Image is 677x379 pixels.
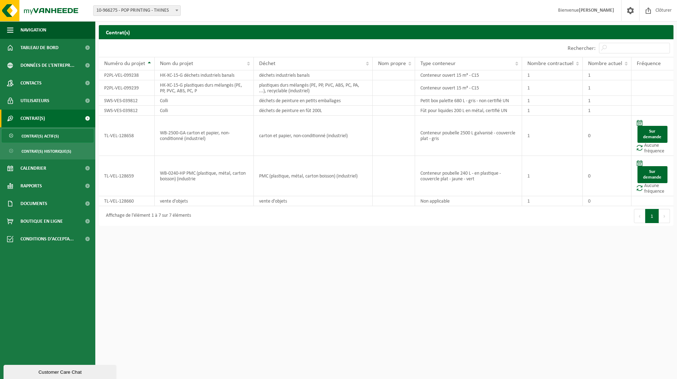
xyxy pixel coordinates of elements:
[254,156,373,196] td: PMC (plastique, métal, carton boisson) (industriel)
[420,61,456,66] span: Type conteneur
[415,80,522,96] td: Conteneur ouvert 15 m³ - C15
[99,106,155,116] td: SWS-VES-039812
[20,230,74,248] span: Conditions d'accepta...
[99,196,155,206] td: TL-VEL-128660
[522,116,583,156] td: 1
[522,156,583,196] td: 1
[583,80,631,96] td: 1
[637,126,667,143] a: Sur demande
[259,61,275,66] span: Déchet
[94,6,180,16] span: 10-966275 - POP PRINTING - THINES
[20,212,63,230] span: Boutique en ligne
[568,46,595,51] label: Rechercher:
[2,144,94,158] a: Contrat(s) historique(s)
[415,70,522,80] td: Conteneur ouvert 15 m³ - C15
[522,70,583,80] td: 1
[99,80,155,96] td: P2PL-VEL-099239
[583,96,631,106] td: 1
[20,159,46,177] span: Calendrier
[631,156,673,196] td: Aucune fréquence
[99,156,155,196] td: TL-VEL-128659
[637,166,667,183] a: Sur demande
[155,96,254,106] td: Colli
[631,116,673,156] td: Aucune fréquence
[254,116,373,156] td: carton et papier, non-conditionné (industriel)
[634,209,645,223] button: Previous
[160,61,193,66] span: Nom du projet
[522,80,583,96] td: 1
[378,61,406,66] span: Nom propre
[102,210,191,222] div: Affichage de l'élément 1 à 7 sur 7 éléments
[155,156,254,196] td: WB-0240-HP PMC (plastique, métal, carton boisson) (industrie
[93,5,181,16] span: 10-966275 - POP PRINTING - THINES
[155,116,254,156] td: WB-2500-GA carton et papier, non-conditionné (industriel)
[155,70,254,80] td: HK-XC-15-G déchets industriels banals
[22,129,59,143] span: Contrat(s) actif(s)
[20,39,59,57] span: Tableau de bord
[583,106,631,116] td: 1
[155,80,254,96] td: HK-XC-15-G plastiques durs mélangés (PE, PP, PVC, ABS, PC, P
[20,92,49,110] span: Utilisateurs
[522,106,583,116] td: 1
[415,96,522,106] td: Petit box palette 680 L - gris - non certifié UN
[415,156,522,196] td: Conteneur poubelle 240 L - en plastique - couvercle plat - jaune - vert
[415,116,522,156] td: Conteneur poubelle 2500 L galvanisé - couvercle plat - gris
[2,129,94,142] a: Contrat(s) actif(s)
[583,70,631,80] td: 1
[659,209,670,223] button: Next
[20,195,47,212] span: Documents
[20,21,46,39] span: Navigation
[20,57,74,74] span: Données de l'entrepr...
[637,61,661,66] span: Fréquence
[583,156,631,196] td: 0
[254,106,373,116] td: déchets de peinture en fût 200L
[522,196,583,206] td: 1
[155,196,254,206] td: vente d'objets
[254,196,373,206] td: vente d'objets
[415,106,522,116] td: Fût pour liquides 200 L en métal, certifié UN
[415,196,522,206] td: Non applicable
[155,106,254,116] td: Colli
[99,96,155,106] td: SWS-VES-039812
[104,61,145,66] span: Numéro du projet
[20,74,42,92] span: Contacts
[22,145,71,158] span: Contrat(s) historique(s)
[99,25,673,39] h2: Contrat(s)
[588,61,622,66] span: Nombre actuel
[579,8,614,13] strong: [PERSON_NAME]
[99,116,155,156] td: TL-VEL-128658
[20,177,42,195] span: Rapports
[254,70,373,80] td: déchets industriels banals
[527,61,574,66] span: Nombre contractuel
[20,110,45,127] span: Contrat(s)
[583,196,631,206] td: 0
[99,70,155,80] td: P2PL-VEL-099238
[254,80,373,96] td: plastiques durs mélangés (PE, PP, PVC, ABS, PC, PA, ...), recyclable (industriel)
[254,96,373,106] td: déchets de peinture en petits emballages
[522,96,583,106] td: 1
[4,363,118,379] iframe: chat widget
[645,209,659,223] button: 1
[583,116,631,156] td: 0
